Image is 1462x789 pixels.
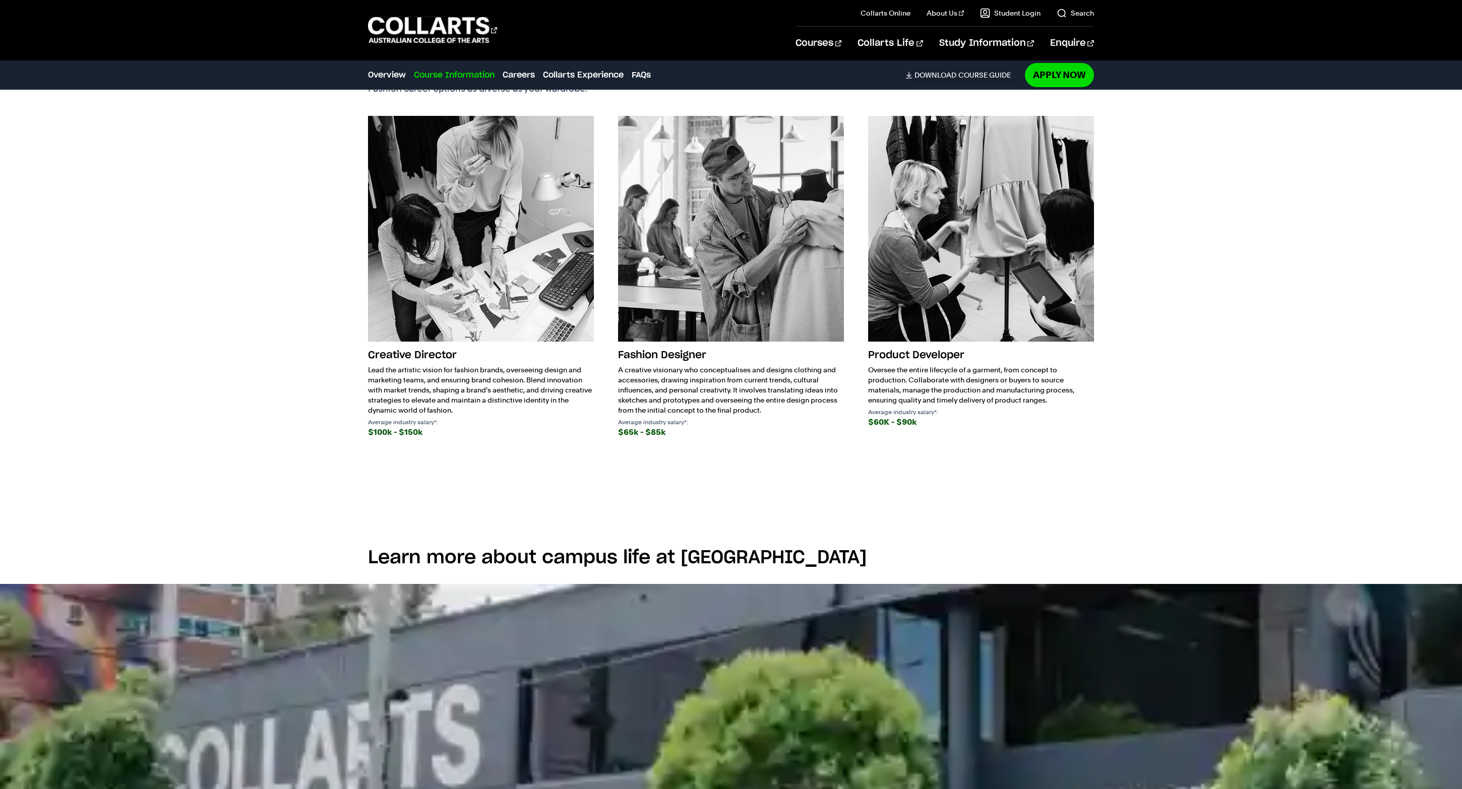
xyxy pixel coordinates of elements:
[915,71,956,80] span: Download
[868,415,1094,429] div: $60K - $90k
[618,419,844,425] p: Average industry salary*:
[368,365,594,415] p: Lead the artistic vision for fashion brands, overseeing design and marketing teams, and ensuring ...
[868,346,1094,365] h3: Product Developer
[905,71,1019,80] a: DownloadCourse Guide
[368,346,594,365] h3: Creative Director
[368,425,594,439] div: $100k - $150k
[1050,27,1094,60] a: Enquire
[618,365,844,415] p: A creative visionary who conceptualises and designs clothing and accessories, drawing inspiration...
[368,16,497,44] div: Go to homepage
[796,27,841,60] a: Courses
[980,8,1041,18] a: Student Login
[927,8,964,18] a: About Us
[1057,8,1094,18] a: Search
[858,27,923,60] a: Collarts Life
[618,425,844,439] div: $65k - $85k
[368,547,1094,569] h2: Learn more about campus life at [GEOGRAPHIC_DATA]
[861,8,910,18] a: Collarts Online
[868,409,1094,415] p: Average industry salary*:
[503,69,535,81] a: Careers
[543,69,624,81] a: Collarts Experience
[632,69,651,81] a: FAQs
[368,69,406,81] a: Overview
[868,365,1094,405] p: Oversee the entire lifecycle of a garment, from concept to production. Collaborate with designers...
[1025,63,1094,87] a: Apply Now
[414,69,495,81] a: Course Information
[368,419,594,425] p: Average industry salary*:
[618,346,844,365] h3: Fashion Designer
[939,27,1034,60] a: Study Information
